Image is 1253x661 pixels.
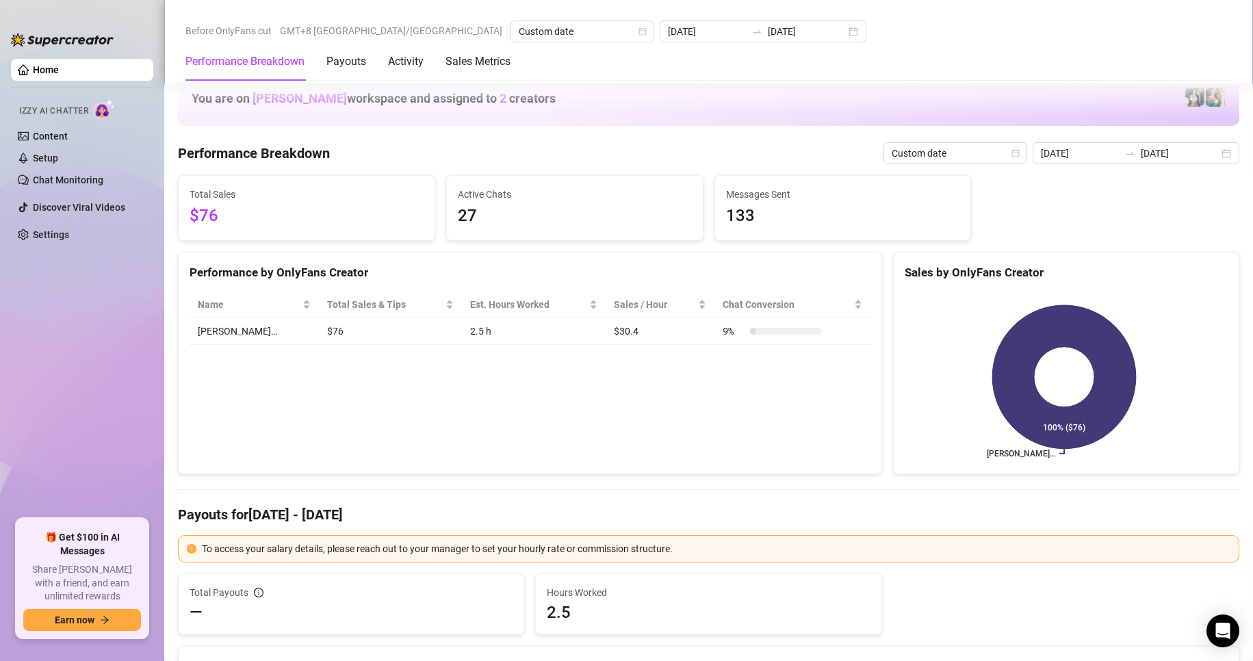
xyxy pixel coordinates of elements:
th: Total Sales & Tips [319,291,462,318]
img: Zaddy [1206,88,1225,107]
span: calendar [638,27,647,36]
span: 133 [726,203,960,229]
span: to [751,26,762,37]
span: Share [PERSON_NAME] with a friend, and earn unlimited rewards [23,563,141,604]
span: Name [198,297,300,312]
span: Hours Worked [547,585,870,600]
img: AI Chatter [94,99,115,119]
td: $30.4 [606,318,714,345]
span: Active Chats [458,187,692,202]
div: Payouts [326,53,366,70]
a: Content [33,131,68,142]
th: Chat Conversion [714,291,870,318]
span: Custom date [892,143,1019,164]
input: End date [768,24,846,39]
span: swap-right [1124,148,1135,159]
span: swap-right [751,26,762,37]
span: 🎁 Get $100 in AI Messages [23,531,141,558]
span: Custom date [519,21,646,42]
span: GMT+8 [GEOGRAPHIC_DATA]/[GEOGRAPHIC_DATA] [280,21,502,41]
a: Home [33,64,59,75]
a: Discover Viral Videos [33,202,125,213]
a: Settings [33,229,69,240]
span: Sales / Hour [614,297,695,312]
div: To access your salary details, please reach out to your manager to set your hourly rate or commis... [202,541,1230,556]
a: Setup [33,153,58,164]
a: Chat Monitoring [33,174,103,185]
h4: Performance Breakdown [178,144,330,163]
input: Start date [668,24,746,39]
input: End date [1141,146,1219,161]
th: Sales / Hour [606,291,714,318]
div: Est. Hours Worked [470,297,586,312]
th: Name [190,291,319,318]
text: [PERSON_NAME]… [987,449,1055,458]
span: arrow-right [100,615,109,625]
span: Before OnlyFans cut [185,21,272,41]
img: logo-BBDzfeDw.svg [11,33,114,47]
td: 2.5 h [462,318,606,345]
h4: Payouts for [DATE] - [DATE] [178,505,1239,524]
input: Start date [1041,146,1119,161]
img: Katy [1185,88,1204,107]
td: $76 [319,318,462,345]
button: Earn nowarrow-right [23,609,141,631]
div: Activity [388,53,424,70]
span: Earn now [55,614,94,625]
span: to [1124,148,1135,159]
td: [PERSON_NAME]… [190,318,319,345]
div: Sales Metrics [445,53,511,70]
span: 2 [500,91,506,105]
span: Total Sales & Tips [327,297,443,312]
span: Messages Sent [726,187,960,202]
span: 27 [458,203,692,229]
span: exclamation-circle [187,544,196,554]
span: Izzy AI Chatter [19,105,88,118]
div: Open Intercom Messenger [1206,614,1239,647]
h1: You are on workspace and assigned to creators [192,91,556,106]
span: [PERSON_NAME] [253,91,347,105]
span: Chat Conversion [723,297,851,312]
span: 9 % [723,324,745,339]
span: — [190,601,203,623]
div: Performance by OnlyFans Creator [190,263,870,282]
span: info-circle [254,588,263,597]
span: Total Payouts [190,585,248,600]
span: calendar [1011,149,1020,157]
div: Performance Breakdown [185,53,305,70]
div: Sales by OnlyFans Creator [905,263,1228,282]
span: Total Sales [190,187,424,202]
span: $76 [190,203,424,229]
span: 2.5 [547,601,870,623]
